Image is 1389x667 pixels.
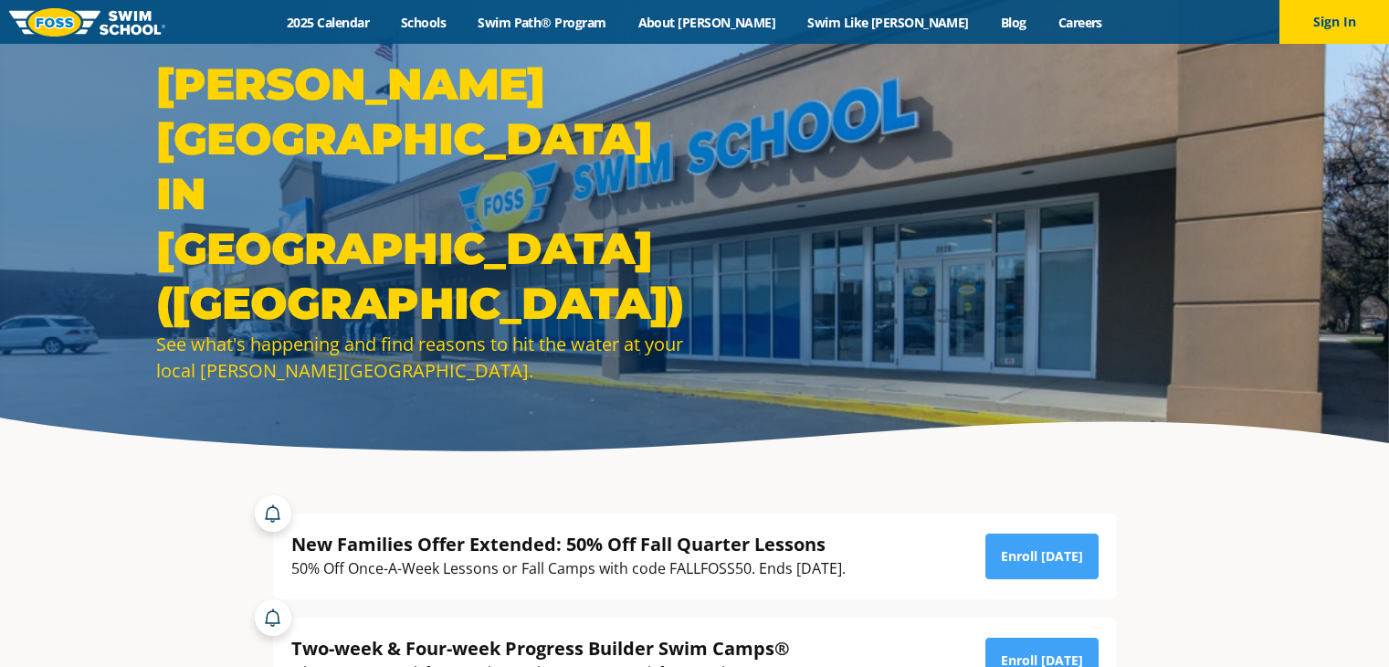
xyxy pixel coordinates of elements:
[984,14,1042,31] a: Blog
[622,14,792,31] a: About [PERSON_NAME]
[291,532,846,556] div: New Families Offer Extended: 50% Off Fall Quarter Lessons
[792,14,985,31] a: Swim Like [PERSON_NAME]
[156,331,686,384] div: See what's happening and find reasons to hit the water at your local [PERSON_NAME][GEOGRAPHIC_DATA].
[985,534,1099,579] a: Enroll [DATE]
[385,14,462,31] a: Schools
[156,57,686,331] h1: [PERSON_NAME][GEOGRAPHIC_DATA] in [GEOGRAPHIC_DATA] ([GEOGRAPHIC_DATA])
[1042,14,1118,31] a: Careers
[9,8,165,37] img: FOSS Swim School Logo
[291,636,790,661] div: Two-week & Four-week Progress Builder Swim Camps®
[271,14,385,31] a: 2025 Calendar
[462,14,622,31] a: Swim Path® Program
[291,556,846,581] div: 50% Off Once-A-Week Lessons or Fall Camps with code FALLFOSS50. Ends [DATE].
